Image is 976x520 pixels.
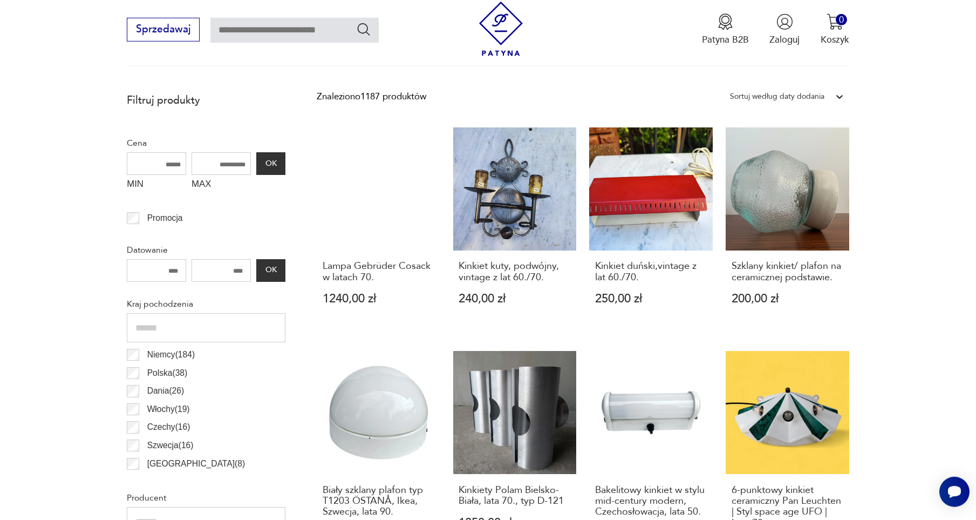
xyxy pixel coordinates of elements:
[192,175,251,195] label: MAX
[356,22,372,37] button: Szukaj
[127,26,200,35] a: Sprzedawaj
[821,33,849,46] p: Koszyk
[256,152,285,175] button: OK
[730,90,824,104] div: Sortuj według daty dodania
[147,475,245,489] p: [GEOGRAPHIC_DATA] ( 6 )
[453,127,577,330] a: Kinkiet kuty, podwójny, vintage z lat 60./70.Kinkiet kuty, podwójny, vintage z lat 60./70.240,00 zł
[127,18,200,42] button: Sprzedawaj
[147,438,194,453] p: Szwecja ( 16 )
[821,13,849,46] button: 0Koszyk
[595,485,707,518] h3: Bakelitowy kinkiet w stylu mid-century modern, Czechosłowacja, lata 50.
[732,261,843,283] h3: Szklany kinkiet/ plafon na ceramicznej podstawie.
[127,491,285,505] p: Producent
[256,259,285,282] button: OK
[317,90,426,104] div: Znaleziono 1187 produktów
[147,420,190,434] p: Czechy ( 16 )
[323,293,434,305] p: 1240,00 zł
[323,485,434,518] h3: Biały szklany plafon typ T1203 ÖSTANÅ, Ikea, Szwecja, lata 90.
[769,33,800,46] p: Zaloguj
[589,127,713,330] a: Kinkiet duński,vintage z lat 60./70.Kinkiet duński,vintage z lat 60./70.250,00 zł
[127,297,285,311] p: Kraj pochodzenia
[769,13,800,46] button: Zaloguj
[323,261,434,283] h3: Lampa Gebrüder Cosack w latach 70.
[147,457,245,471] p: [GEOGRAPHIC_DATA] ( 8 )
[702,13,749,46] a: Ikona medaluPatyna B2B
[459,293,570,305] p: 240,00 zł
[127,93,285,107] p: Filtruj produkty
[147,211,183,225] p: Promocja
[147,366,188,380] p: Polska ( 38 )
[147,348,195,362] p: Niemcy ( 184 )
[836,14,847,25] div: 0
[717,13,734,30] img: Ikona medalu
[459,261,570,283] h3: Kinkiet kuty, podwójny, vintage z lat 60./70.
[127,175,186,195] label: MIN
[702,13,749,46] button: Patyna B2B
[939,477,970,507] iframe: Smartsupp widget button
[776,13,793,30] img: Ikonka użytkownika
[147,384,185,398] p: Dania ( 26 )
[732,293,843,305] p: 200,00 zł
[127,243,285,257] p: Datowanie
[595,261,707,283] h3: Kinkiet duński,vintage z lat 60./70.
[702,33,749,46] p: Patyna B2B
[726,127,849,330] a: Szklany kinkiet/ plafon na ceramicznej podstawie.Szklany kinkiet/ plafon na ceramicznej podstawie...
[147,402,190,416] p: Włochy ( 19 )
[474,2,528,56] img: Patyna - sklep z meblami i dekoracjami vintage
[595,293,707,305] p: 250,00 zł
[827,13,843,30] img: Ikona koszyka
[459,485,570,507] h3: Kinkiety Polam Bielsko-Biała, lata 70., typ D-121
[317,127,440,330] a: Lampa Gebrüder Cosack w latach 70.Lampa Gebrüder Cosack w latach 70.1240,00 zł
[127,136,285,150] p: Cena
